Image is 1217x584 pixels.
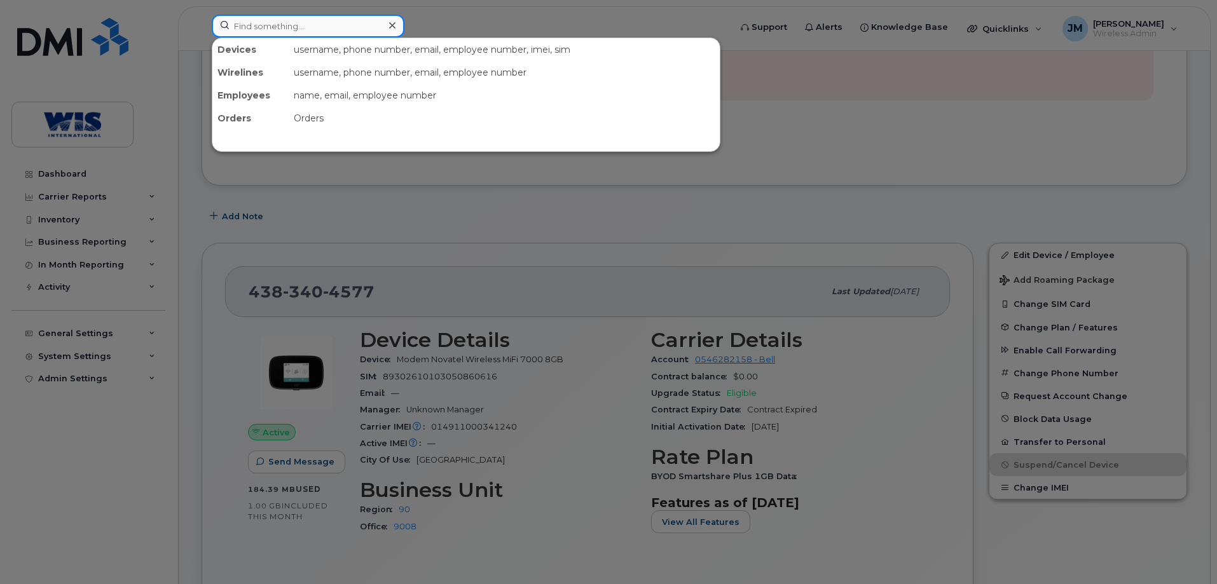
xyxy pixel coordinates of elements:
[212,61,289,84] div: Wirelines
[212,84,289,107] div: Employees
[212,107,289,130] div: Orders
[289,61,720,84] div: username, phone number, email, employee number
[212,38,289,61] div: Devices
[289,107,720,130] div: Orders
[289,38,720,61] div: username, phone number, email, employee number, imei, sim
[289,84,720,107] div: name, email, employee number
[212,15,404,37] input: Find something...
